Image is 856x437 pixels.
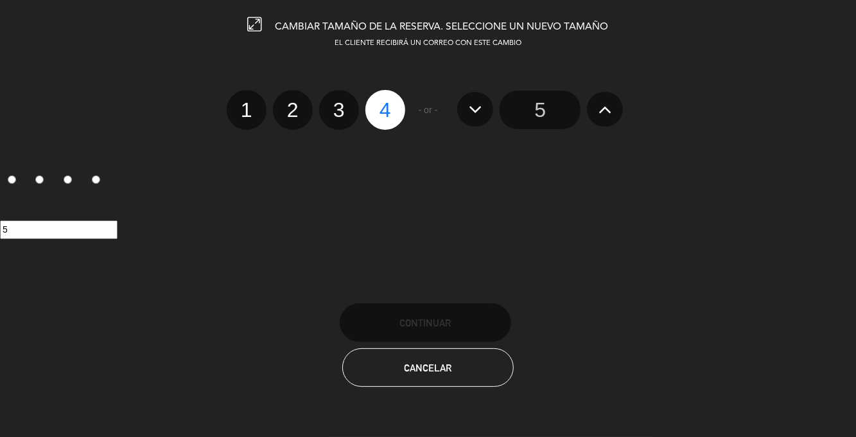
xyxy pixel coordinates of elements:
[64,175,72,184] input: 3
[35,175,44,184] input: 2
[28,170,57,192] label: 2
[419,103,438,118] span: - or -
[8,175,16,184] input: 1
[399,317,451,328] span: Continuar
[340,303,511,342] button: Continuar
[273,90,313,130] label: 2
[365,90,405,130] label: 4
[57,170,85,192] label: 3
[342,348,514,387] button: Cancelar
[84,170,112,192] label: 4
[319,90,359,130] label: 3
[92,175,100,184] input: 4
[275,22,609,32] span: CAMBIAR TAMAÑO DE LA RESERVA. SELECCIONE UN NUEVO TAMAÑO
[405,362,452,373] span: Cancelar
[227,90,266,130] label: 1
[335,40,521,47] span: EL CLIENTE RECIBIRÁ UN CORREO CON ESTE CAMBIO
